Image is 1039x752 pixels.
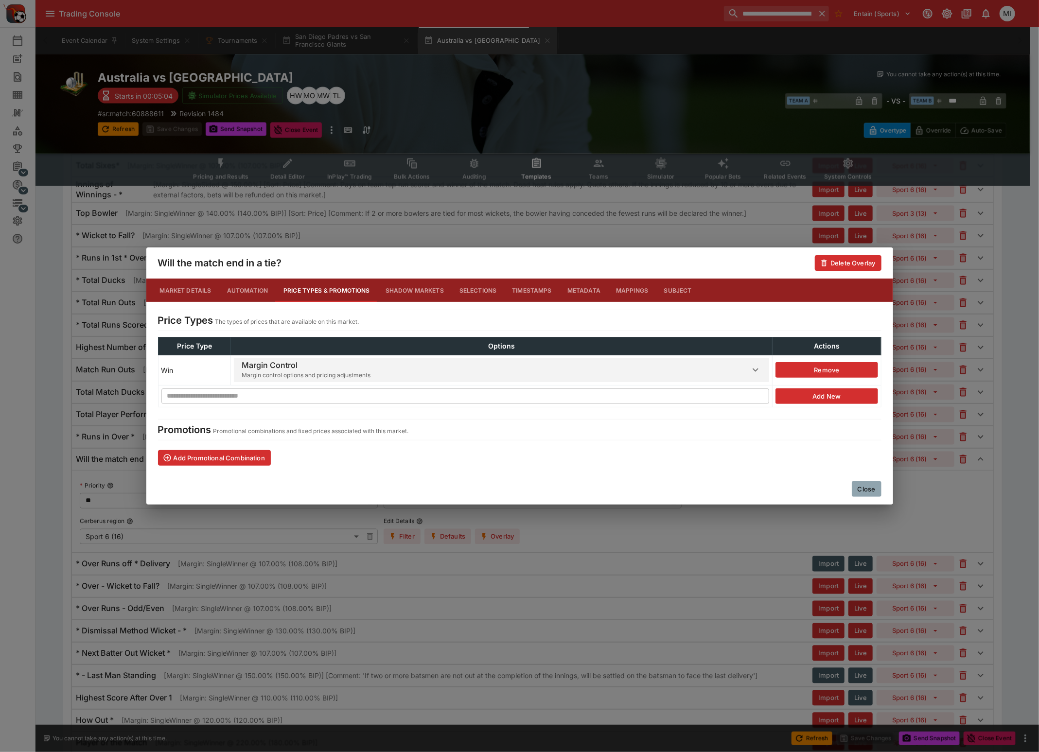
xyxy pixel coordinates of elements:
button: Subject [656,279,700,302]
button: Add New [775,388,878,404]
h4: Promotions [158,423,211,436]
button: Remove [775,362,878,378]
button: Margin Control Margin control options and pricing adjustments [234,358,769,382]
button: Market Details [152,279,219,302]
p: The types of prices that are available on this market. [215,317,359,327]
button: Shadow Markets [378,279,452,302]
th: Actions [773,337,881,355]
span: Margin control options and pricing adjustments [242,370,370,380]
button: Automation [219,279,276,302]
button: Timestamps [504,279,560,302]
button: Selections [452,279,505,302]
td: Win [158,355,231,385]
th: Options [231,337,773,355]
h6: Margin Control [242,360,370,370]
button: Close [852,481,881,497]
button: Metadata [560,279,608,302]
button: Delete Overlay [815,255,881,271]
th: Price Type [158,337,231,355]
p: Promotional combinations and fixed prices associated with this market. [213,426,409,436]
h4: Price Types [158,314,213,327]
button: Mappings [608,279,656,302]
h4: Will the match end in a tie? [158,257,282,269]
button: Price Types & Promotions [276,279,378,302]
button: Add Promotional Combination [158,450,271,466]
